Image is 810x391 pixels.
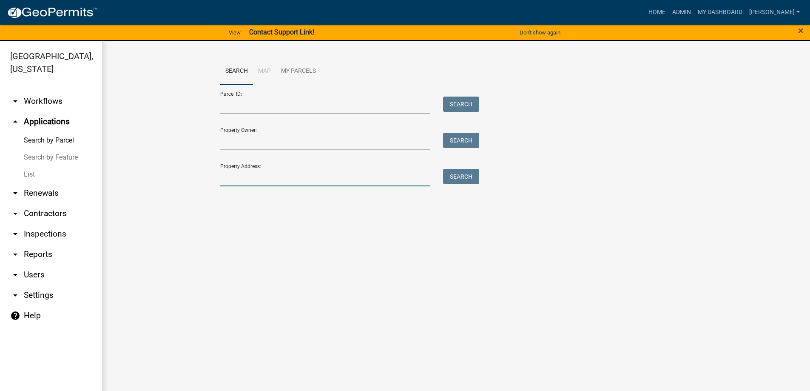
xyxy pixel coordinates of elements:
[10,249,20,260] i: arrow_drop_down
[10,270,20,280] i: arrow_drop_down
[516,26,564,40] button: Don't show again
[443,133,479,148] button: Search
[225,26,244,40] a: View
[220,58,253,85] a: Search
[10,96,20,106] i: arrow_drop_down
[10,208,20,219] i: arrow_drop_down
[798,26,804,36] button: Close
[10,229,20,239] i: arrow_drop_down
[10,311,20,321] i: help
[798,25,804,37] span: ×
[276,58,321,85] a: My Parcels
[443,169,479,184] button: Search
[746,4,803,20] a: [PERSON_NAME]
[669,4,694,20] a: Admin
[10,188,20,198] i: arrow_drop_down
[10,117,20,127] i: arrow_drop_up
[10,290,20,300] i: arrow_drop_down
[694,4,746,20] a: My Dashboard
[645,4,669,20] a: Home
[443,97,479,112] button: Search
[249,28,314,36] strong: Contact Support Link!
